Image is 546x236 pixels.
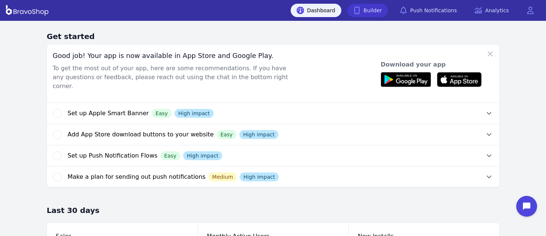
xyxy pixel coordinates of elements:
span: Set up Apple Smart Banner [68,109,149,118]
div: High impact [175,109,214,118]
span: Make a plan for sending out push notifications [68,172,206,181]
a: Dashboard [291,4,341,17]
img: Available on App Store [437,72,482,87]
div: Download your app [381,60,494,69]
div: Easy [217,130,236,139]
h3: Last 30 days [47,205,499,216]
button: Set up Apple Smart BannerEasyHigh impact [68,103,499,124]
div: High impact [239,130,278,139]
div: Medium [208,172,237,181]
div: To get the most out of your app, here are some recommendations. If you have any questions or feed... [53,64,299,91]
a: Analytics [469,4,515,17]
a: Builder [347,4,388,17]
a: Push Notifications [394,4,463,17]
div: Good job! Your app is now available in App Store and Google Play. [53,51,299,61]
div: High impact [240,172,279,181]
div: High impact [183,151,222,160]
span: Set up Push Notification Flows [68,151,158,160]
button: Set up Push Notification FlowsEasyHigh impact [68,145,499,166]
span: Add App Store download buttons to your website [68,130,214,139]
img: BravoShop [6,5,48,16]
button: Make a plan for sending out push notificationsMediumHigh impact [68,167,499,187]
button: Add App Store download buttons to your websiteEasyHigh impact [68,124,499,145]
div: Easy [160,151,180,160]
h3: Get started [47,31,499,42]
img: Available on Google Play [381,72,431,87]
div: Easy [152,109,172,118]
